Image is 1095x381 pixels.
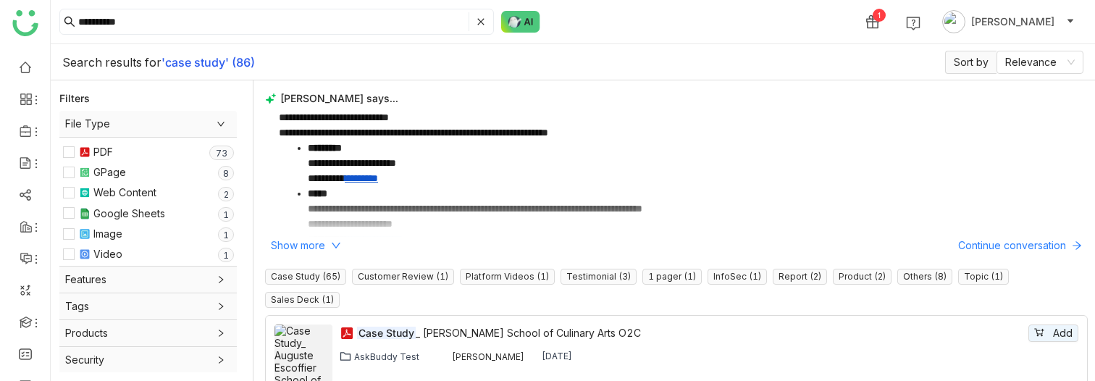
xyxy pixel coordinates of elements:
img: article.svg [79,187,91,198]
nz-badge-sup: 1 [218,207,234,222]
img: buddy-says [265,93,277,104]
img: pdf.svg [340,326,354,340]
em: Case Study [357,327,416,339]
p: 1 [223,248,229,263]
nz-badge-sup: 1 [218,227,234,242]
nz-tag: Topic (1) [958,269,1009,285]
div: Video [93,246,122,262]
img: 619b7b4f13e9234403e7079e [437,351,448,362]
p: 7 [216,146,222,161]
div: Google Sheets [93,206,165,222]
button: Show more [265,237,347,254]
nz-tag: Others (8) [897,269,952,285]
nz-tag: Product (2) [833,269,891,285]
p: 1 [223,208,229,222]
img: pdf.svg [79,146,91,158]
div: Products [59,320,237,346]
div: [PERSON_NAME] [452,351,524,362]
span: Add [1053,325,1073,341]
nz-tag: Testimonial (3) [561,269,637,285]
nz-tag: Platform Videos (1) [460,269,555,285]
div: _ [PERSON_NAME] School of Culinary Arts O2C [357,325,1025,341]
img: logo [12,10,38,36]
button: Add [1028,325,1078,342]
span: Show more [271,238,325,254]
div: [PERSON_NAME] says... [265,92,1088,104]
nz-tag: Sales Deck (1) [265,292,340,308]
span: File Type [65,116,231,132]
img: help.svg [906,16,920,30]
p: 1 [223,228,229,243]
div: Filters [59,91,90,106]
span: Security [65,352,231,368]
div: [DATE] [542,351,572,362]
p: 8 [223,167,229,181]
button: Continue conversation [952,237,1088,254]
img: jpeg.svg [79,228,91,240]
img: paper.svg [79,167,91,178]
div: Features [59,267,237,293]
span: [PERSON_NAME] [971,14,1054,30]
nz-tag: InfoSec (1) [708,269,767,285]
span: Sort by [945,51,997,74]
div: Security [59,347,237,373]
p: 3 [222,146,227,161]
img: avatar [942,10,965,33]
nz-tag: Report (2) [773,269,827,285]
nz-tag: Customer Review (1) [352,269,454,285]
button: [PERSON_NAME] [939,10,1078,33]
div: File Type [59,111,237,137]
nz-badge-sup: 2 [218,187,234,201]
div: AskBuddy Test [354,351,419,362]
div: 1 [873,9,886,22]
p: 2 [223,188,229,202]
nz-badge-sup: 1 [218,248,234,262]
nz-select-item: Relevance [1005,51,1075,73]
span: Continue conversation [958,238,1066,254]
img: g-xls.svg [79,208,91,219]
span: Products [65,325,231,341]
nz-badge-sup: 73 [209,146,234,160]
a: Case Study_ [PERSON_NAME] School of Culinary Arts O2C [357,325,1025,341]
span: Features [65,272,231,288]
b: 'case study' (86) [161,55,255,70]
div: Image [93,226,122,242]
span: Tags [65,298,231,314]
nz-tag: Case Study (65) [265,269,346,285]
div: Tags [59,293,237,319]
div: Web Content [93,185,156,201]
img: mp4.svg [79,248,91,260]
div: GPage [93,164,126,180]
div: PDF [93,144,113,160]
img: ask-buddy-normal.svg [501,11,540,33]
span: Search results for [62,55,161,70]
nz-tag: 1 pager (1) [642,269,702,285]
nz-badge-sup: 8 [218,166,234,180]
